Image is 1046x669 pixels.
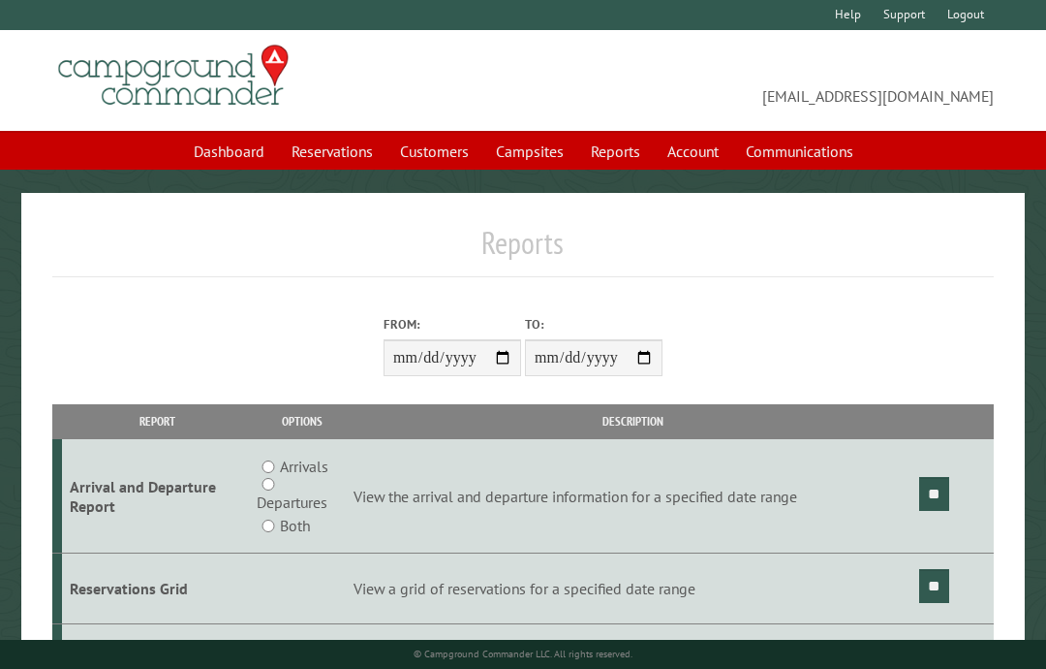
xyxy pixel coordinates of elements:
a: Communications [734,133,865,170]
label: To: [525,315,662,334]
a: Reports [579,133,652,170]
td: View a grid of reservations for a specified date range [351,554,916,624]
a: Campsites [484,133,575,170]
th: Options [254,404,351,438]
img: Campground Commander [52,38,294,113]
small: © Campground Commander LLC. All rights reserved. [414,648,632,660]
td: Reservations Grid [62,554,254,624]
label: Both [280,514,310,537]
td: View the arrival and departure information for a specified date range [351,439,916,554]
label: Arrivals [280,455,328,478]
td: Arrival and Departure Report [62,439,254,554]
th: Description [351,404,916,438]
label: Departures [257,491,327,514]
th: Report [62,404,254,438]
a: Reservations [280,133,385,170]
span: [EMAIL_ADDRESS][DOMAIN_NAME] [523,53,994,108]
a: Customers [388,133,480,170]
a: Dashboard [182,133,276,170]
h1: Reports [52,224,994,277]
a: Account [656,133,730,170]
label: From: [384,315,521,334]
